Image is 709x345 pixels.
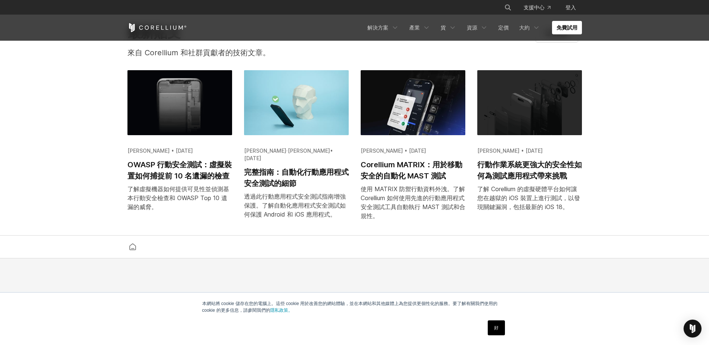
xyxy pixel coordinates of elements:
[684,320,702,338] div: 打開對講信使
[519,24,530,31] font: 大約
[202,300,507,314] p: 本網站將 cookie 儲存在您的電腦上。這些 cookie 用於改善您的網站體驗，並在本網站和其他媒體上為您提供更個性化的服務。要了解有關我們使用的 cookie 的更多信息，請參閱我們的
[361,184,465,220] div: 使用 MATRIX 防禦行動資料外洩。了解 Corellium 如何使用先進的行動應用程式安全測試工具自動執行 MAST 測試和合規性。
[244,70,349,228] a: 完整指南：自動化行動應用程式安全測試的細節 [PERSON_NAME]·[PERSON_NAME]• [DATE] 完整指南：自動化行動應用程式安全測試的細節 透過此行動應用程式安全測試指南增強...
[488,320,505,335] a: 好
[361,159,465,181] h2: Corellium MATRIX：用於移動安全的自動化 MAST 測試
[363,21,582,34] div: 導覽功能表
[126,242,139,252] a: 科瑞利姆之家
[361,147,465,155] div: [PERSON_NAME] • [DATE]
[477,159,582,181] h2: 行動作業系統更強大的安全性如何為測試應用程式帶來挑戰
[244,192,349,219] div: 透過此行動應用程式安全測試指南增強保護。了解自動化應用程式安全測試如何保護 Android 和 iOS 應用程式。
[560,1,582,14] a: 登入
[467,24,477,31] font: 資源
[552,21,582,34] a: 免費試用
[501,1,515,14] button: 尋
[270,308,293,313] a: 隱私政策。
[361,70,465,229] a: Corellium MATRIX：用於移動安全的自動化 MAST 測試 [PERSON_NAME] • [DATE] Corellium MATRIX：用於移動安全的自動化 MAST 測試 使用...
[441,24,446,31] font: 貨
[477,147,582,155] div: [PERSON_NAME] • [DATE]
[361,70,465,135] img: Corellium MATRIX：用於移動安全的自動化 MAST 測試
[477,70,582,135] img: 行動作業系統更強大的安全性如何為測試應用程式帶來挑戰
[494,21,513,34] a: 定價
[477,70,582,220] a: 行動作業系統更強大的安全性如何為測試應用程式帶來挑戰 [PERSON_NAME] • [DATE] 行動作業系統更強大的安全性如何為測試應用程式帶來挑戰 了解 Corellium 的虛擬硬體平台...
[127,70,232,220] a: OWASP 行動安全測試：虛擬裝置如何捕捉前 10 名遺漏的檢查 [PERSON_NAME] • [DATE] OWASP 行動安全測試：虛擬裝置如何捕捉前 10 名遺漏的檢查 了解虛擬機器如何...
[495,1,582,14] div: 導覽功能表
[244,167,349,189] h2: 完整指南：自動化行動應用程式安全測試的細節
[244,147,349,162] div: [PERSON_NAME]·[PERSON_NAME]• [DATE]
[127,184,232,211] div: 了解虛擬機器如何提供可見性並偵測基本行動安全檢查和 OWASP Top 10 遺漏的威脅。
[127,23,187,32] a: 科瑞利姆首頁
[127,159,232,181] h2: OWASP 行動安全測試：虛擬裝置如何捕捉前 10 名遺漏的檢查
[127,147,232,155] div: [PERSON_NAME] • [DATE]
[244,70,349,135] img: 完整指南：自動化行動應用程式安全測試的細節
[524,4,545,11] font: 支援中心
[367,24,388,31] font: 解決方案
[127,47,382,58] p: 來自 Corellium 和社群貢獻者的技術文章。
[409,24,420,31] font: 產業
[127,70,232,135] img: OWASP 行動安全測試：虛擬裝置如何捕捉前 10 名遺漏的檢查
[477,184,582,211] div: 了解 Corellium 的虛擬硬體平台如何讓您在越獄的 iOS 裝置上進行測試，以發現關鍵漏洞，包括最新的 iOS 18。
